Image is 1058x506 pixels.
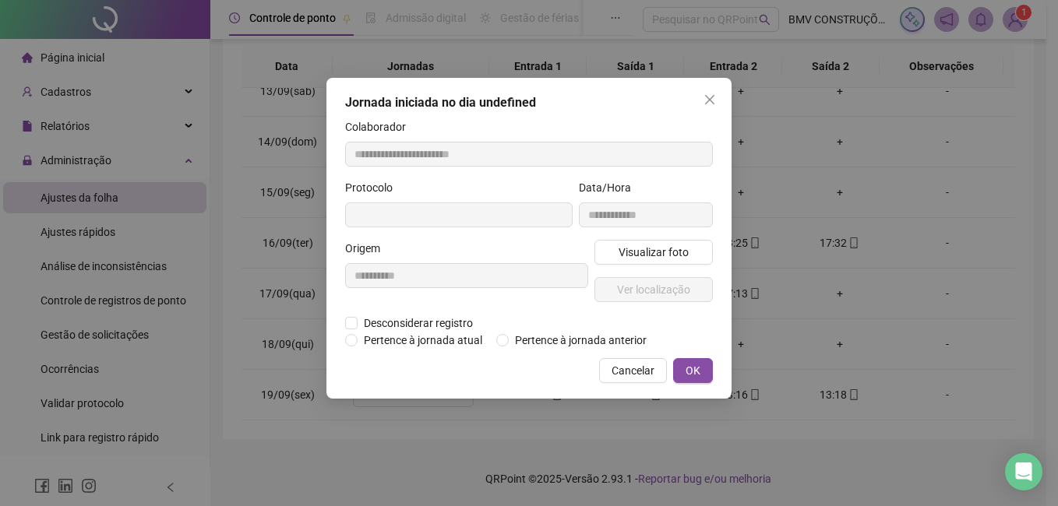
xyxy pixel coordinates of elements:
[345,118,416,135] label: Colaborador
[1005,453,1042,490] div: Open Intercom Messenger
[612,362,654,379] span: Cancelar
[599,358,667,383] button: Cancelar
[594,240,713,265] button: Visualizar foto
[345,179,403,196] label: Protocolo
[673,358,713,383] button: OK
[358,314,479,332] span: Desconsiderar registro
[358,332,488,349] span: Pertence à jornada atual
[345,240,390,257] label: Origem
[509,332,653,349] span: Pertence à jornada anterior
[594,277,713,302] button: Ver localização
[704,93,716,106] span: close
[619,244,689,261] span: Visualizar foto
[345,93,713,112] div: Jornada iniciada no dia undefined
[697,87,722,112] button: Close
[686,362,700,379] span: OK
[579,179,641,196] label: Data/Hora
